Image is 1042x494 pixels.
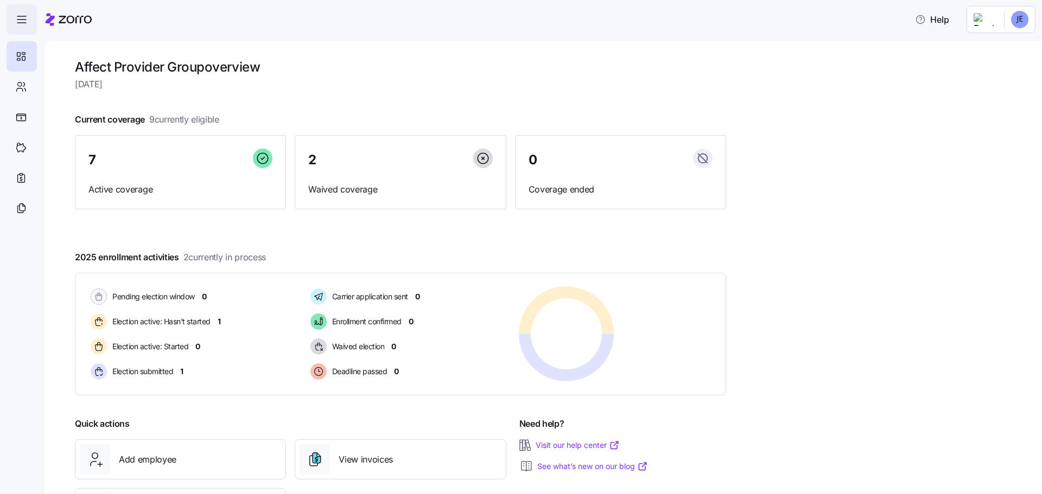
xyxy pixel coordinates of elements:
img: Employer logo [974,13,995,26]
span: Election active: Hasn't started [109,316,211,327]
span: 0 [391,341,396,352]
span: 1 [180,366,183,377]
a: Visit our help center [536,440,620,451]
span: 0 [415,291,420,302]
span: 7 [88,153,96,166]
span: 1 [218,316,221,327]
img: 53e158b0a6e4d576aaabe60d9f04b2f0 [1011,11,1028,28]
span: Pending election window [109,291,195,302]
span: 0 [195,341,200,352]
span: Active coverage [88,183,272,196]
span: Waived coverage [308,183,492,196]
span: Enrollment confirmed [329,316,402,327]
span: Election active: Started [109,341,188,352]
span: 0 [202,291,207,302]
span: 0 [394,366,399,377]
span: Help [915,13,949,26]
span: Current coverage [75,113,219,126]
span: Carrier application sent [329,291,408,302]
span: 2025 enrollment activities [75,251,266,264]
span: 0 [529,153,537,166]
span: Deadline passed [329,366,387,377]
span: Quick actions [75,417,130,431]
span: 0 [409,316,414,327]
span: Election submitted [109,366,173,377]
span: Need help? [519,417,564,431]
a: See what’s new on our blog [537,461,648,472]
span: Waived election [329,341,385,352]
span: 9 currently eligible [149,113,219,126]
span: Coverage ended [529,183,713,196]
span: View invoices [339,453,393,466]
span: [DATE] [75,78,726,91]
span: 2 currently in process [183,251,266,264]
span: 2 [308,153,316,166]
h1: Affect Provider Group overview [75,59,726,75]
span: Add employee [119,453,176,466]
button: Help [906,9,958,30]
